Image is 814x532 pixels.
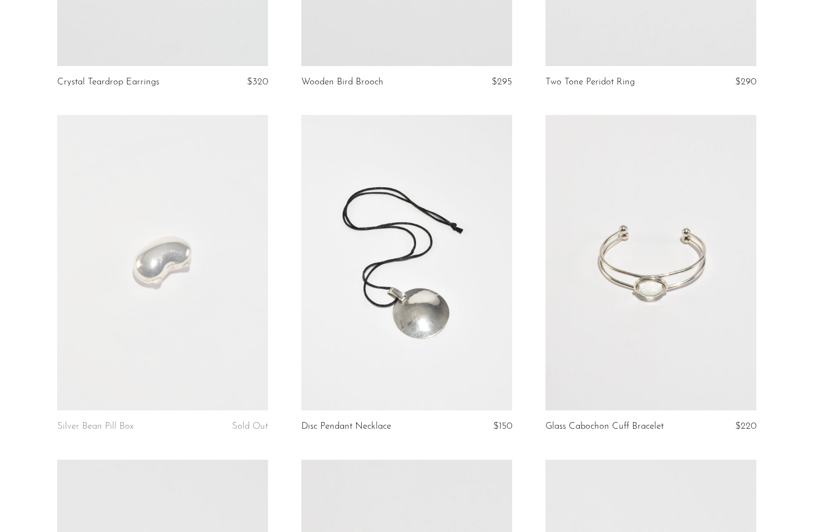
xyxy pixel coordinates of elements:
a: Silver Bean Pill Box [57,421,134,431]
a: Two Tone Peridot Ring [545,77,635,87]
span: Sold Out [232,421,268,431]
span: $150 [493,421,512,431]
a: Glass Cabochon Cuff Bracelet [545,421,664,431]
span: $320 [247,77,268,87]
a: Disc Pendant Necklace [301,421,391,431]
span: $295 [492,77,512,87]
a: Crystal Teardrop Earrings [57,77,159,87]
span: $290 [735,77,756,87]
span: $220 [735,421,756,431]
a: Wooden Bird Brooch [301,77,383,87]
